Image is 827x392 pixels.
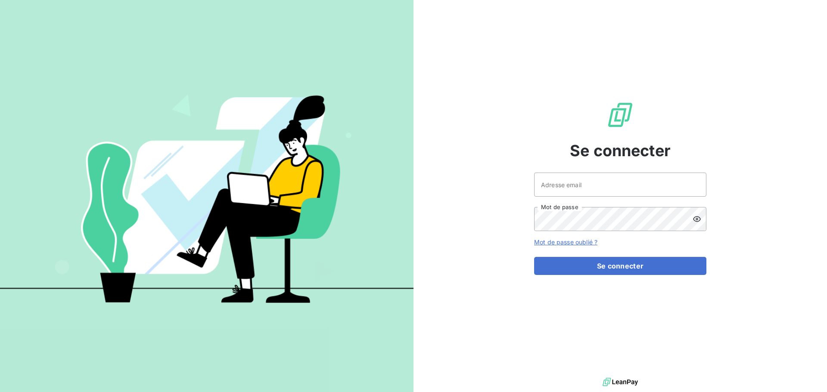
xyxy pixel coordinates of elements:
button: Se connecter [534,257,706,275]
img: Logo LeanPay [606,101,634,129]
a: Mot de passe oublié ? [534,238,597,246]
img: logo [603,376,638,389]
input: placeholder [534,173,706,197]
span: Se connecter [570,139,671,162]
